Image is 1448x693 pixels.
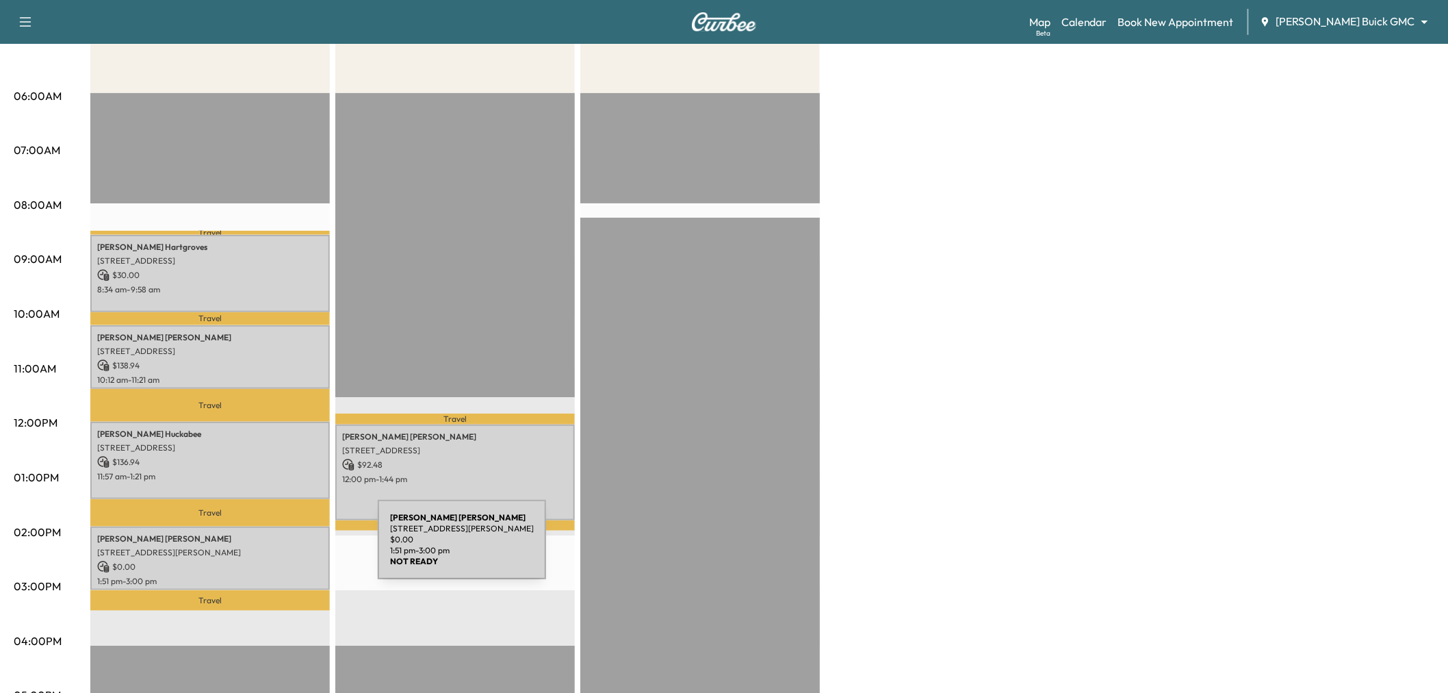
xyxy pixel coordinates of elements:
p: [PERSON_NAME] [PERSON_NAME] [97,533,323,544]
p: 11:57 am - 1:21 pm [97,471,323,482]
p: [STREET_ADDRESS] [97,255,323,266]
a: MapBeta [1029,14,1050,30]
p: $ 0.00 [97,561,323,573]
p: Travel [90,231,330,234]
p: 12:00 pm - 1:44 pm [342,474,568,485]
p: Travel [90,499,330,527]
p: 04:00PM [14,633,62,649]
p: 08:00AM [14,197,62,213]
a: Calendar [1061,14,1107,30]
p: $ 136.94 [97,456,323,468]
p: 8:34 am - 9:58 am [97,284,323,295]
span: [PERSON_NAME] Buick GMC [1276,14,1415,29]
p: 02:00PM [14,524,61,540]
p: [STREET_ADDRESS] [342,445,568,456]
p: 09:00AM [14,251,62,267]
p: $ 30.00 [97,269,323,281]
p: Travel [90,389,330,422]
p: $ 92.48 [342,459,568,471]
p: 01:00PM [14,469,59,486]
p: Travel [335,520,575,531]
p: 10:12 am - 11:21 am [97,375,323,386]
p: [PERSON_NAME] [PERSON_NAME] [342,431,568,442]
p: [STREET_ADDRESS] [97,442,323,453]
p: [PERSON_NAME] Hartgroves [97,242,323,253]
img: Curbee Logo [691,12,757,32]
p: [PERSON_NAME] [PERSON_NAME] [97,332,323,343]
p: 12:00PM [14,414,57,431]
p: 03:00PM [14,578,61,594]
p: 10:00AM [14,305,60,322]
p: 1:51 pm - 3:00 pm [97,576,323,587]
p: 11:00AM [14,360,56,377]
p: 07:00AM [14,142,60,158]
p: Travel [90,312,330,325]
p: [STREET_ADDRESS] [97,346,323,357]
div: Beta [1036,28,1050,38]
p: 06:00AM [14,88,62,104]
p: [PERSON_NAME] Huckabee [97,429,323,440]
p: Travel [335,414,575,425]
a: Book New Appointment [1118,14,1234,30]
p: [STREET_ADDRESS][PERSON_NAME] [97,547,323,558]
p: Travel [90,590,330,611]
p: $ 138.94 [97,360,323,372]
